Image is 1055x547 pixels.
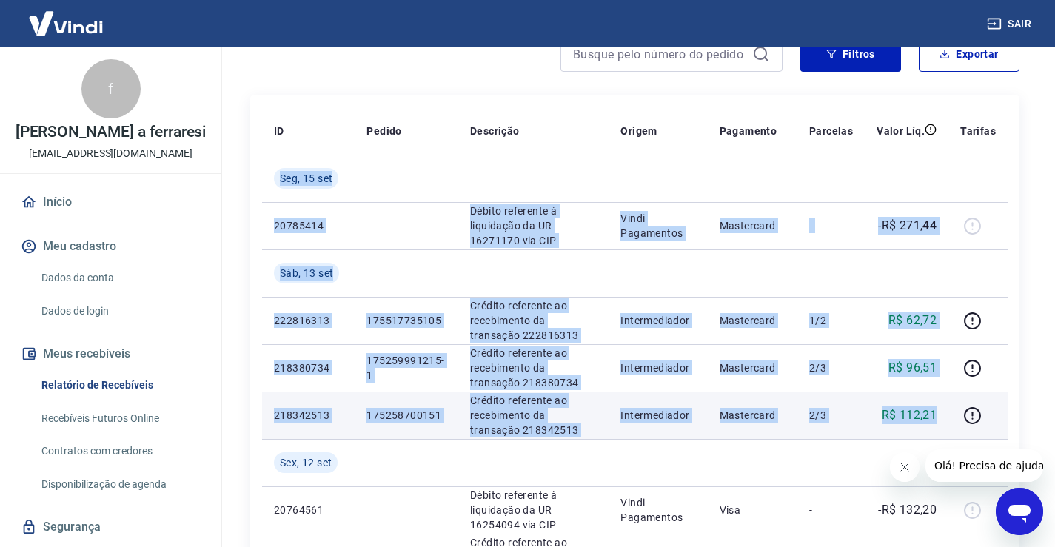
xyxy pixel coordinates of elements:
[720,218,786,233] p: Mastercard
[809,503,853,517] p: -
[620,124,657,138] p: Origem
[809,408,853,423] p: 2/3
[996,488,1043,535] iframe: Botão para abrir a janela de mensagens
[470,298,597,343] p: Crédito referente ao recebimento da transação 222816313
[620,408,695,423] p: Intermediador
[280,171,332,186] span: Seg, 15 set
[984,10,1037,38] button: Sair
[620,495,695,525] p: Vindi Pagamentos
[18,186,204,218] a: Início
[36,403,204,434] a: Recebíveis Futuros Online
[470,488,597,532] p: Débito referente à liquidação da UR 16254094 via CIP
[800,36,901,72] button: Filtros
[29,146,192,161] p: [EMAIL_ADDRESS][DOMAIN_NAME]
[809,360,853,375] p: 2/3
[470,124,520,138] p: Descrição
[366,124,401,138] p: Pedido
[720,503,786,517] p: Visa
[877,124,925,138] p: Valor Líq.
[18,511,204,543] a: Segurança
[274,503,343,517] p: 20764561
[16,124,207,140] p: [PERSON_NAME] a ferraresi
[919,36,1019,72] button: Exportar
[809,124,853,138] p: Parcelas
[470,204,597,248] p: Débito referente à liquidação da UR 16271170 via CIP
[620,360,695,375] p: Intermediador
[36,469,204,500] a: Disponibilização de agenda
[280,455,332,470] span: Sex, 12 set
[890,452,920,482] iframe: Fechar mensagem
[36,436,204,466] a: Contratos com credores
[960,124,996,138] p: Tarifas
[878,501,937,519] p: -R$ 132,20
[274,408,343,423] p: 218342513
[36,370,204,400] a: Relatório de Recebíveis
[366,408,446,423] p: 175258700151
[573,43,746,65] input: Busque pelo número do pedido
[620,211,695,241] p: Vindi Pagamentos
[81,59,141,118] div: f
[18,230,204,263] button: Meu cadastro
[925,449,1043,482] iframe: Mensagem da empresa
[9,10,124,22] span: Olá! Precisa de ajuda?
[720,360,786,375] p: Mastercard
[274,124,284,138] p: ID
[36,263,204,293] a: Dados da conta
[274,313,343,328] p: 222816313
[280,266,333,281] span: Sáb, 13 set
[36,296,204,326] a: Dados de login
[809,313,853,328] p: 1/2
[720,408,786,423] p: Mastercard
[470,393,597,437] p: Crédito referente ao recebimento da transação 218342513
[720,124,777,138] p: Pagamento
[366,313,446,328] p: 175517735105
[620,313,695,328] p: Intermediador
[274,360,343,375] p: 218380734
[18,1,114,46] img: Vindi
[274,218,343,233] p: 20785414
[888,312,937,329] p: R$ 62,72
[888,359,937,377] p: R$ 96,51
[878,217,937,235] p: -R$ 271,44
[809,218,853,233] p: -
[720,313,786,328] p: Mastercard
[366,353,446,383] p: 175259991215-1
[882,406,937,424] p: R$ 112,21
[18,338,204,370] button: Meus recebíveis
[470,346,597,390] p: Crédito referente ao recebimento da transação 218380734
